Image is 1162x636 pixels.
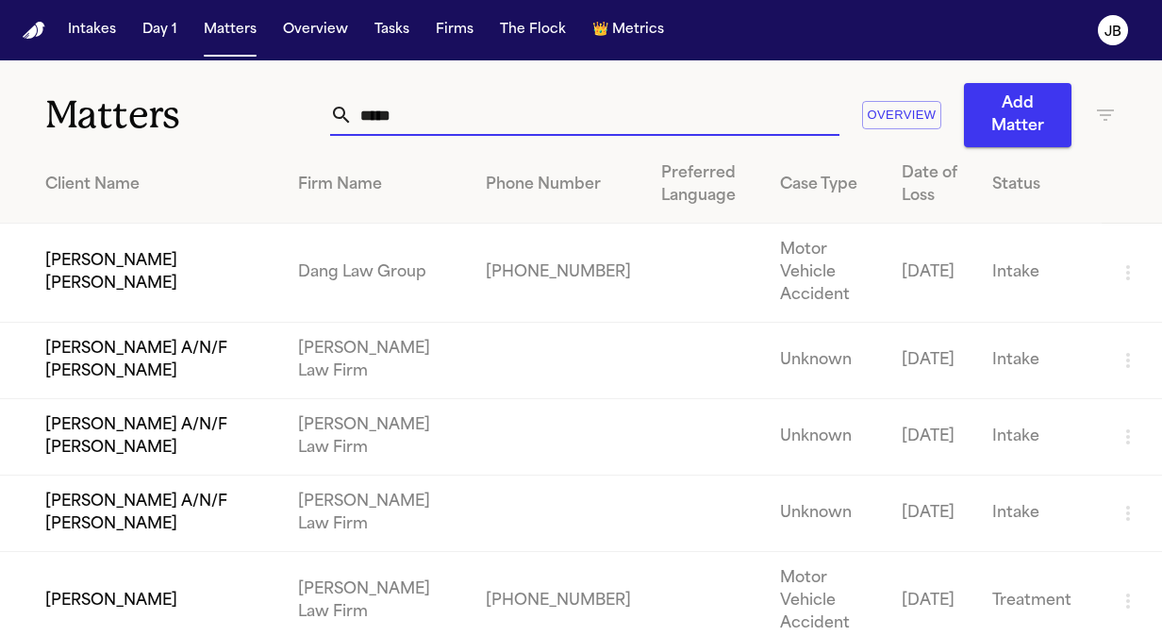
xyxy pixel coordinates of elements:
[977,399,1102,476] td: Intake
[977,476,1102,552] td: Intake
[196,13,264,47] button: Matters
[964,83,1071,147] button: Add Matter
[887,399,977,476] td: [DATE]
[887,323,977,399] td: [DATE]
[23,22,45,40] a: Home
[862,101,941,130] button: Overview
[471,224,646,323] td: [PHONE_NUMBER]
[283,224,471,323] td: Dang Law Group
[45,174,268,196] div: Client Name
[283,323,471,399] td: [PERSON_NAME] Law Firm
[486,174,631,196] div: Phone Number
[887,224,977,323] td: [DATE]
[492,13,573,47] button: The Flock
[135,13,185,47] button: Day 1
[977,323,1102,399] td: Intake
[298,174,456,196] div: Firm Name
[887,476,977,552] td: [DATE]
[23,22,45,40] img: Finch Logo
[765,399,887,476] td: Unknown
[780,174,871,196] div: Case Type
[765,323,887,399] td: Unknown
[661,162,750,208] div: Preferred Language
[60,13,124,47] button: Intakes
[765,224,887,323] td: Motor Vehicle Accident
[992,174,1087,196] div: Status
[765,476,887,552] td: Unknown
[585,13,672,47] button: crownMetrics
[367,13,417,47] button: Tasks
[283,399,471,476] td: [PERSON_NAME] Law Firm
[275,13,356,47] button: Overview
[45,92,330,139] h1: Matters
[902,162,962,208] div: Date of Loss
[977,224,1102,323] td: Intake
[428,13,481,47] button: Firms
[283,476,471,552] td: [PERSON_NAME] Law Firm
